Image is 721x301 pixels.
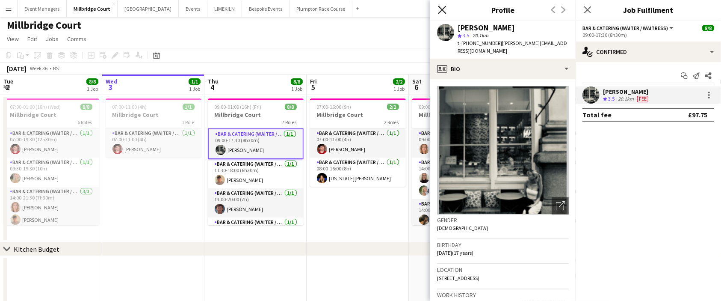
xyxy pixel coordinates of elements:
[208,111,304,119] h3: Millbridge Court
[290,0,352,17] button: Plumpton Race Course
[7,35,19,43] span: View
[471,32,490,39] span: 20.1km
[112,104,147,110] span: 07:00-11:00 (4h)
[208,77,219,85] span: Thu
[412,128,508,158] app-card-role: Bar & Catering (Waiter / waitress)1/109:00-19:00 (10h)[PERSON_NAME]
[208,128,304,159] app-card-role: Bar & Catering (Waiter / waitress)1/109:00-17:30 (8h30m)[PERSON_NAME]
[3,158,99,187] app-card-role: Bar & Catering (Waiter / waitress)1/109:30-19:30 (10h)[PERSON_NAME]
[215,104,262,110] span: 09:00-01:00 (16h) (Fri)
[608,95,615,102] span: 3.5
[106,98,201,158] app-job-card: 07:00-11:00 (4h)1/1Millbridge Court1 RoleBar & Catering (Waiter / waitress)1/107:00-11:00 (4h)[PE...
[430,59,576,79] div: Bio
[106,128,201,158] app-card-role: Bar & Catering (Waiter / waitress)1/107:00-11:00 (4h)[PERSON_NAME]
[310,77,317,85] span: Fri
[411,82,422,92] span: 6
[207,0,242,17] button: LIMEKILN
[28,65,50,72] span: Week 36
[635,95,650,103] div: Crew has different fees then in role
[87,86,98,92] div: 1 Job
[637,96,648,102] span: Fee
[458,40,567,54] span: | [PERSON_NAME][EMAIL_ADDRESS][DOMAIN_NAME]
[576,4,721,15] h3: Job Fulfilment
[309,82,317,92] span: 5
[46,35,59,43] span: Jobs
[3,187,99,241] app-card-role: Bar & Catering (Waiter / waitress)3/314:00-21:30 (7h30m)[PERSON_NAME][PERSON_NAME]
[118,0,179,17] button: [GEOGRAPHIC_DATA]
[310,111,406,119] h3: Millbridge Court
[42,33,62,45] a: Jobs
[242,0,290,17] button: Bespoke Events
[437,86,569,215] img: Crew avatar or photo
[208,98,304,225] app-job-card: 09:00-01:00 (16h) (Fri)8/8Millbridge Court7 RolesBar & Catering (Waiter / waitress)1/109:00-17:30...
[14,245,59,253] div: Kitchen Budget
[603,88,650,95] div: [PERSON_NAME]
[437,250,473,256] span: [DATE] (17 years)
[582,25,675,31] button: Bar & Catering (Waiter / waitress)
[24,33,41,45] a: Edit
[282,119,297,125] span: 7 Roles
[3,128,99,158] app-card-role: Bar & Catering (Waiter / waitress)1/107:00-19:30 (12h30m)[PERSON_NAME]
[179,0,207,17] button: Events
[3,98,99,225] app-job-card: 07:00-01:00 (18h) (Wed)8/8Millbridge Court6 RolesBar & Catering (Waiter / waitress)1/107:00-19:30...
[393,78,405,85] span: 2/2
[7,19,81,32] h1: Millbridge Court
[2,82,13,92] span: 2
[412,199,508,241] app-card-role: Bar & Catering (Waiter / waitress)2/214:00-22:00 (8h)[PERSON_NAME]
[310,158,406,187] app-card-role: Bar & Catering (Waiter / waitress)1/108:00-16:00 (8h)[US_STATE][PERSON_NAME]
[10,104,61,110] span: 07:00-01:00 (18h) (Wed)
[412,77,422,85] span: Sat
[437,225,488,231] span: [DEMOGRAPHIC_DATA]
[384,119,399,125] span: 2 Roles
[53,65,62,72] div: BST
[437,241,569,249] h3: Birthday
[86,78,98,85] span: 8/8
[3,77,13,85] span: Tue
[458,40,502,46] span: t. [PHONE_NUMBER]
[3,111,99,119] h3: Millbridge Court
[582,32,714,38] div: 09:00-17:30 (8h30m)
[7,64,27,73] div: [DATE]
[80,104,92,110] span: 8/8
[104,82,118,92] span: 3
[106,77,118,85] span: Wed
[3,33,22,45] a: View
[67,0,118,17] button: Millbridge Court
[64,33,90,45] a: Comms
[285,104,297,110] span: 8/8
[582,25,668,31] span: Bar & Catering (Waiter / waitress)
[437,275,479,281] span: [STREET_ADDRESS]
[67,35,86,43] span: Comms
[291,78,303,85] span: 8/8
[27,35,37,43] span: Edit
[310,128,406,158] app-card-role: Bar & Catering (Waiter / waitress)1/107:00-11:00 (4h)[PERSON_NAME]
[419,104,469,110] span: 09:00-01:00 (16h) (Sun)
[582,110,612,119] div: Total fee
[106,111,201,119] h3: Millbridge Court
[317,104,352,110] span: 07:00-16:00 (9h)
[437,216,569,224] h3: Gender
[310,98,406,187] app-job-card: 07:00-16:00 (9h)2/2Millbridge Court2 RolesBar & Catering (Waiter / waitress)1/107:00-11:00 (4h)[P...
[18,0,67,17] button: Event Managers
[189,78,201,85] span: 1/1
[616,95,635,103] div: 20.1km
[189,86,200,92] div: 1 Job
[208,188,304,218] app-card-role: Bar & Catering (Waiter / waitress)1/113:00-20:00 (7h)[PERSON_NAME]
[78,119,92,125] span: 6 Roles
[437,291,569,299] h3: Work history
[393,86,405,92] div: 1 Job
[207,82,219,92] span: 4
[463,32,469,39] span: 3.5
[430,4,576,15] h3: Profile
[458,24,515,32] div: [PERSON_NAME]
[412,98,508,225] app-job-card: 09:00-01:00 (16h) (Sun)6/7Millbridge Court5 RolesBar & Catering (Waiter / waitress)1/109:00-19:00...
[182,119,195,125] span: 1 Role
[387,104,399,110] span: 2/2
[208,159,304,188] app-card-role: Bar & Catering (Waiter / waitress)1/111:30-18:00 (6h30m)[PERSON_NAME]
[412,111,508,119] h3: Millbridge Court
[437,266,569,274] h3: Location
[552,197,569,215] div: Open photos pop-in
